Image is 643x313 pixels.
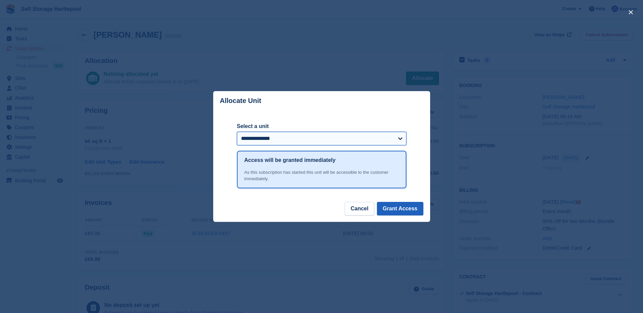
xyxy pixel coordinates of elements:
button: close [625,7,636,18]
button: Cancel [345,202,374,215]
label: Select a unit [237,122,406,130]
div: As this subscription has started this unit will be accessible to the customer immediately. [244,169,399,182]
button: Grant Access [377,202,423,215]
p: Allocate Unit [220,97,261,105]
h1: Access will be granted immediately [244,156,336,164]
